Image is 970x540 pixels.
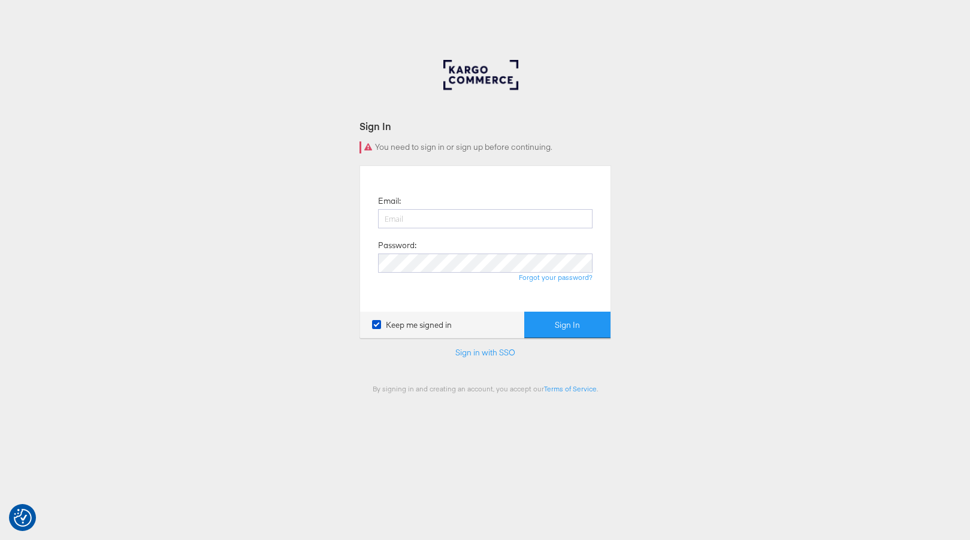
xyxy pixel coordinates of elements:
label: Password: [378,240,416,251]
div: You need to sign in or sign up before continuing. [359,141,611,153]
button: Consent Preferences [14,509,32,527]
div: Sign In [359,119,611,133]
a: Forgot your password? [519,273,593,282]
label: Email: [378,195,401,207]
button: Sign In [524,312,611,339]
label: Keep me signed in [372,319,452,331]
a: Terms of Service [544,384,597,393]
input: Email [378,209,593,228]
div: By signing in and creating an account, you accept our . [359,384,611,393]
img: Revisit consent button [14,509,32,527]
a: Sign in with SSO [455,347,515,358]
